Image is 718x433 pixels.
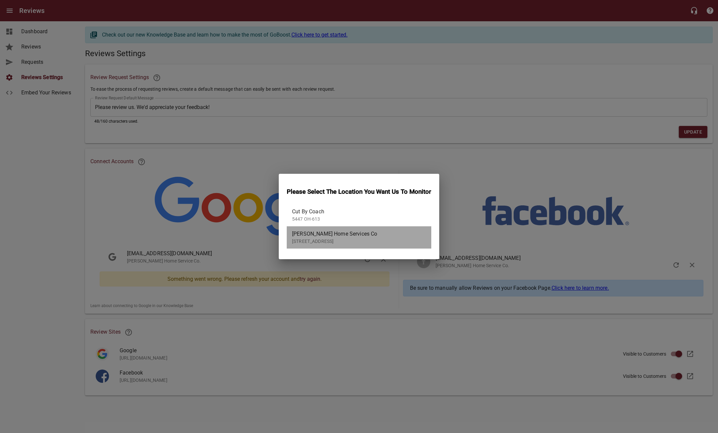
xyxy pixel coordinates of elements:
h3: Please Select The Location You Want Us To Monitor [287,188,431,195]
p: 5447 OH-613 [292,216,421,223]
div: [PERSON_NAME] Home Services Co[STREET_ADDRESS] [287,226,431,249]
div: Cut By Coach5447 OH-613 [287,204,431,226]
span: [PERSON_NAME] Home Services Co [292,230,421,238]
p: [STREET_ADDRESS] [292,238,421,245]
span: Cut By Coach [292,208,421,216]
